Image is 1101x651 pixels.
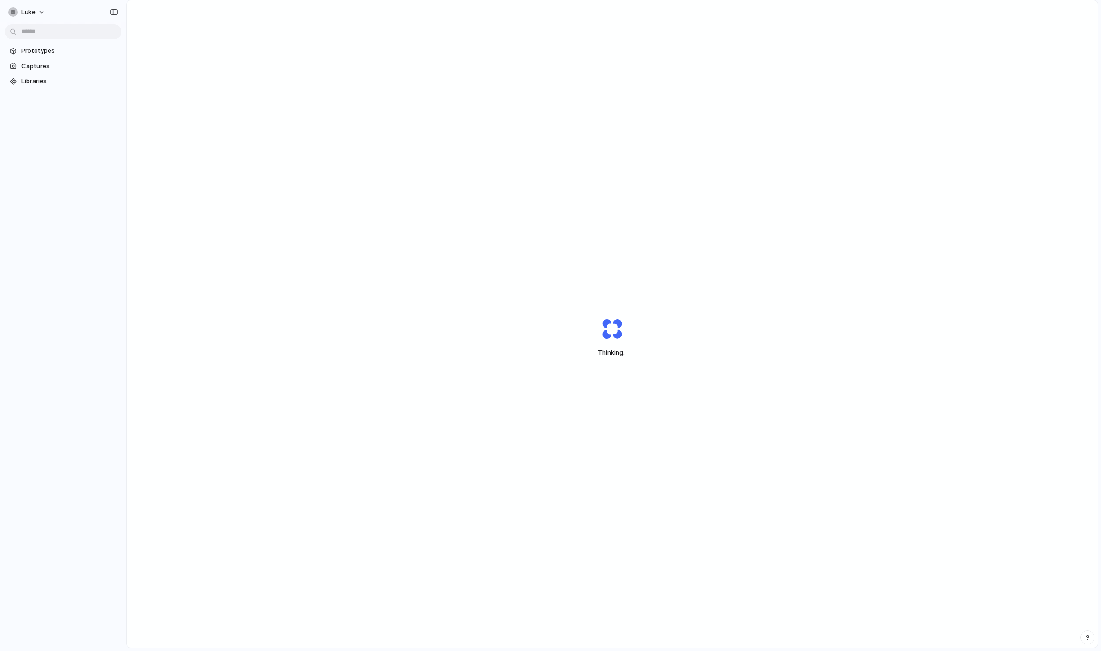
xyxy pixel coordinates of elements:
span: Prototypes [21,46,118,56]
span: Thinking [580,348,645,357]
a: Prototypes [5,44,121,58]
span: Captures [21,62,118,71]
span: Libraries [21,77,118,86]
a: Libraries [5,74,121,88]
button: luke [5,5,50,20]
a: Captures [5,59,121,73]
span: . [623,349,625,356]
span: luke [21,7,36,17]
